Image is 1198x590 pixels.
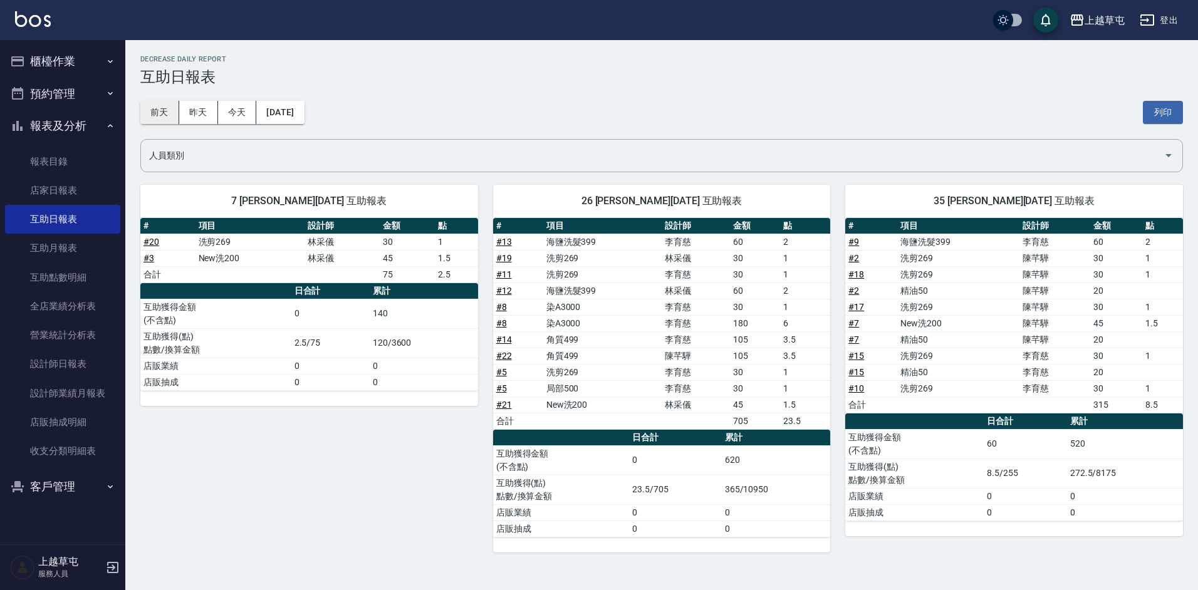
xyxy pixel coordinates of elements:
[1067,413,1183,430] th: 累計
[195,234,305,250] td: 洗剪269
[1065,8,1130,33] button: 上越草屯
[897,218,1019,234] th: 項目
[984,458,1066,488] td: 8.5/255
[722,475,831,504] td: 365/10950
[380,266,435,282] td: 75
[984,429,1066,458] td: 60
[730,315,780,331] td: 180
[493,218,543,234] th: #
[5,45,120,78] button: 櫃檯作業
[5,205,120,234] a: 互助日報表
[291,299,370,328] td: 0
[493,504,629,520] td: 店販業績
[5,263,120,292] a: 互助點數明細
[780,396,830,413] td: 1.5
[496,400,512,410] a: #21
[370,358,478,374] td: 0
[1142,348,1183,364] td: 1
[543,348,662,364] td: 角質499
[543,234,662,250] td: 海鹽洗髮399
[722,430,831,446] th: 累計
[662,380,730,396] td: 李育慈
[256,101,304,124] button: [DATE]
[496,351,512,361] a: #22
[140,68,1183,86] h3: 互助日報表
[1090,250,1142,266] td: 30
[662,218,730,234] th: 設計師
[845,488,984,504] td: 店販業績
[5,379,120,408] a: 設計師業績月報表
[493,413,543,429] td: 合計
[662,364,730,380] td: 李育慈
[195,250,305,266] td: New洗200
[1142,380,1183,396] td: 1
[5,292,120,321] a: 全店業績分析表
[1085,13,1125,28] div: 上越草屯
[780,299,830,315] td: 1
[496,383,507,393] a: #5
[1019,250,1090,266] td: 陳芊驊
[730,396,780,413] td: 45
[5,176,120,205] a: 店家日報表
[493,520,629,537] td: 店販抽成
[508,195,816,207] span: 26 [PERSON_NAME][DATE] 互助報表
[5,437,120,465] a: 收支分類明細表
[848,286,859,296] a: #2
[1142,396,1183,413] td: 8.5
[1090,315,1142,331] td: 45
[305,250,380,266] td: 林采儀
[1019,380,1090,396] td: 李育慈
[1019,218,1090,234] th: 設計師
[845,504,984,520] td: 店販抽成
[5,110,120,142] button: 報表及分析
[5,470,120,503] button: 客戶管理
[845,396,897,413] td: 合計
[140,374,291,390] td: 店販抽成
[370,299,478,328] td: 140
[435,218,478,234] th: 點
[5,234,120,262] a: 互助月報表
[1067,504,1183,520] td: 0
[780,266,830,282] td: 1
[848,237,859,247] a: #9
[780,331,830,348] td: 3.5
[730,218,780,234] th: 金額
[195,218,305,234] th: 項目
[140,358,291,374] td: 店販業績
[848,253,859,263] a: #2
[140,328,291,358] td: 互助獲得(點) 點數/換算金額
[1090,364,1142,380] td: 20
[140,55,1183,63] h2: Decrease Daily Report
[5,321,120,349] a: 營業統計分析表
[143,253,154,263] a: #3
[1142,266,1183,282] td: 1
[496,269,512,279] a: #11
[1019,331,1090,348] td: 陳芊驊
[848,351,864,361] a: #15
[10,555,35,580] img: Person
[543,218,662,234] th: 項目
[543,299,662,315] td: 染A3000
[496,334,512,344] a: #14
[662,331,730,348] td: 李育慈
[146,145,1159,167] input: 人員名稱
[730,413,780,429] td: 705
[1019,299,1090,315] td: 陳芊驊
[1019,282,1090,299] td: 陳芊驊
[1090,348,1142,364] td: 30
[629,445,722,475] td: 0
[662,234,730,250] td: 李育慈
[5,78,120,110] button: 預約管理
[662,250,730,266] td: 林采儀
[493,430,831,537] table: a dense table
[662,282,730,299] td: 林采儀
[305,218,380,234] th: 設計師
[780,348,830,364] td: 3.5
[543,250,662,266] td: 洗剪269
[1142,234,1183,250] td: 2
[897,234,1019,250] td: 海鹽洗髮399
[1067,458,1183,488] td: 272.5/8175
[780,282,830,299] td: 2
[179,101,218,124] button: 昨天
[1090,266,1142,282] td: 30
